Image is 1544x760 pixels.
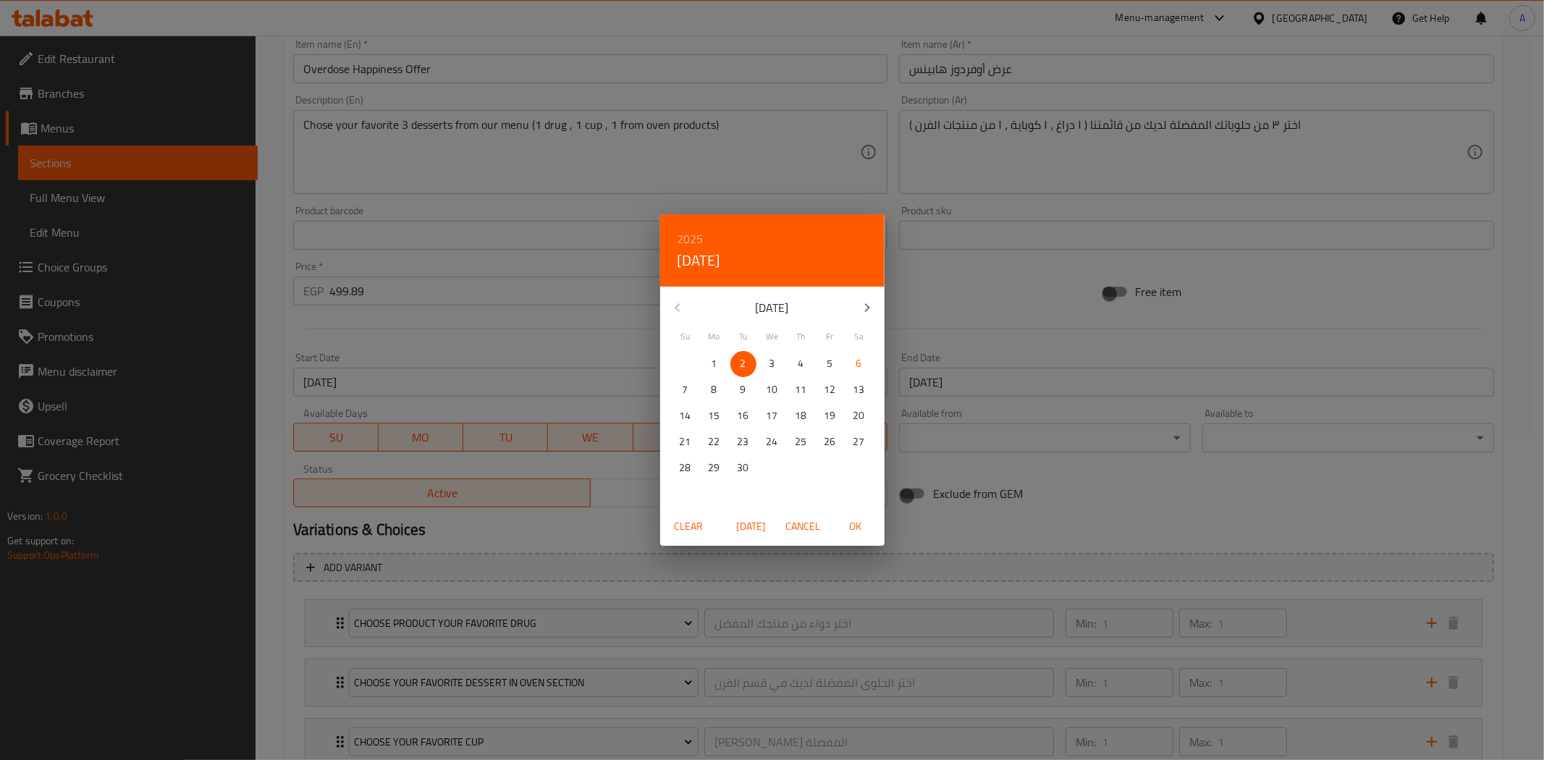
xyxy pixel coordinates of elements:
[734,518,769,536] span: [DATE]
[832,513,879,540] button: OK
[817,330,843,343] span: Fr
[759,330,785,343] span: We
[817,429,843,455] button: 26
[730,403,756,429] button: 16
[824,433,836,451] p: 26
[730,351,756,377] button: 2
[666,513,712,540] button: Clear
[701,351,727,377] button: 1
[741,381,746,399] p: 9
[709,433,720,451] p: 22
[769,355,775,373] p: 3
[767,381,778,399] p: 10
[680,407,691,425] p: 14
[701,403,727,429] button: 15
[709,407,720,425] p: 15
[846,429,872,455] button: 27
[846,330,872,343] span: Sa
[796,381,807,399] p: 11
[712,381,717,399] p: 8
[695,299,850,316] p: [DATE]
[759,403,785,429] button: 17
[817,377,843,403] button: 12
[780,513,827,540] button: Cancel
[730,330,756,343] span: Tu
[788,403,814,429] button: 18
[786,518,821,536] span: Cancel
[701,455,727,481] button: 29
[798,355,804,373] p: 4
[796,407,807,425] p: 18
[846,403,872,429] button: 20
[672,455,699,481] button: 28
[730,377,756,403] button: 9
[759,429,785,455] button: 24
[824,407,836,425] p: 19
[680,433,691,451] p: 21
[709,459,720,477] p: 29
[701,330,727,343] span: Mo
[738,459,749,477] p: 30
[683,381,688,399] p: 7
[712,355,717,373] p: 1
[680,459,691,477] p: 28
[678,229,704,249] button: 2025
[672,377,699,403] button: 7
[730,429,756,455] button: 23
[827,355,833,373] p: 5
[846,377,872,403] button: 13
[767,433,778,451] p: 24
[856,355,862,373] p: 6
[788,377,814,403] button: 11
[853,407,865,425] p: 20
[788,351,814,377] button: 4
[796,433,807,451] p: 25
[672,330,699,343] span: Su
[838,518,873,536] span: OK
[701,429,727,455] button: 22
[738,407,749,425] p: 16
[701,377,727,403] button: 8
[788,429,814,455] button: 25
[853,381,865,399] p: 13
[672,429,699,455] button: 21
[824,381,836,399] p: 12
[759,351,785,377] button: 3
[678,249,721,272] button: [DATE]
[672,403,699,429] button: 14
[738,433,749,451] p: 23
[741,355,746,373] p: 2
[728,513,775,540] button: [DATE]
[817,403,843,429] button: 19
[759,377,785,403] button: 10
[853,433,865,451] p: 27
[730,455,756,481] button: 30
[846,351,872,377] button: 6
[767,407,778,425] p: 17
[788,330,814,343] span: Th
[817,351,843,377] button: 5
[672,518,706,536] span: Clear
